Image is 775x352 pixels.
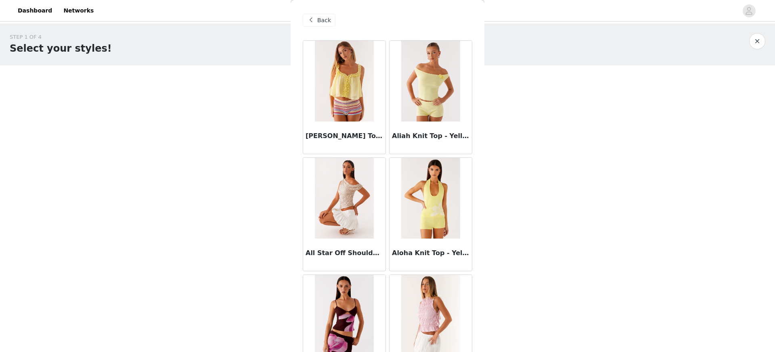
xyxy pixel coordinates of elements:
[315,41,373,122] img: Aimee Top - Yellow
[401,158,460,239] img: Aloha Knit Top - Yellow
[10,33,112,41] div: STEP 1 OF 4
[392,131,469,141] h3: Aliah Knit Top - Yellow
[315,158,373,239] img: All Star Off Shoulder Top - Silver
[401,41,460,122] img: Aliah Knit Top - Yellow
[317,16,331,25] span: Back
[306,131,383,141] h3: [PERSON_NAME] Top - Yellow
[59,2,98,20] a: Networks
[392,248,469,258] h3: Aloha Knit Top - Yellow
[306,248,383,258] h3: All Star Off Shoulder Top - Silver
[13,2,57,20] a: Dashboard
[745,4,753,17] div: avatar
[10,41,112,56] h1: Select your styles!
